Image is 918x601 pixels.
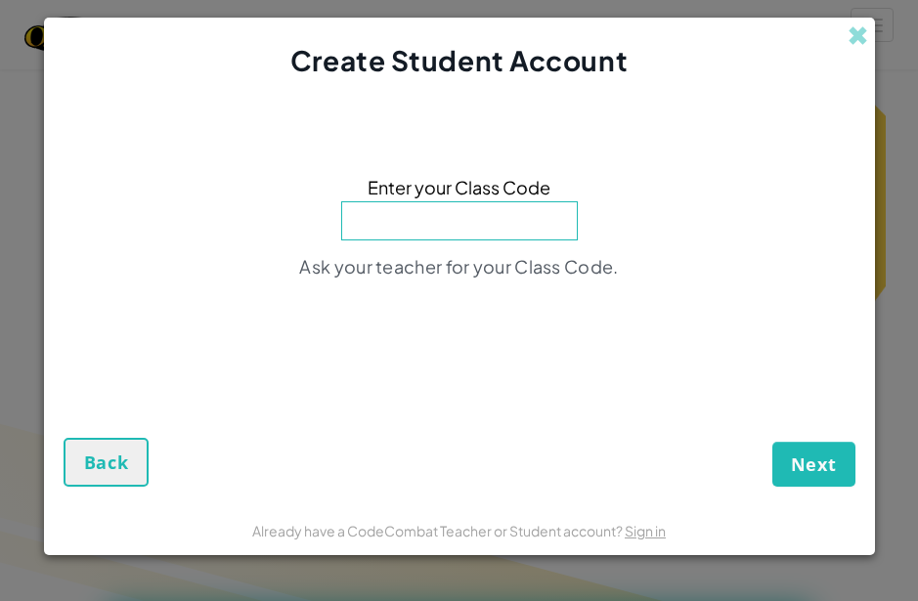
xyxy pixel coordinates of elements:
span: Ask your teacher for your Class Code. [299,255,618,278]
span: Create Student Account [290,43,628,77]
a: Sign in [625,522,666,539]
span: Enter your Class Code [368,173,550,201]
span: Next [791,452,837,476]
button: Back [64,438,150,487]
span: Back [84,451,129,474]
span: Already have a CodeCombat Teacher or Student account? [252,522,625,539]
button: Next [772,442,855,487]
